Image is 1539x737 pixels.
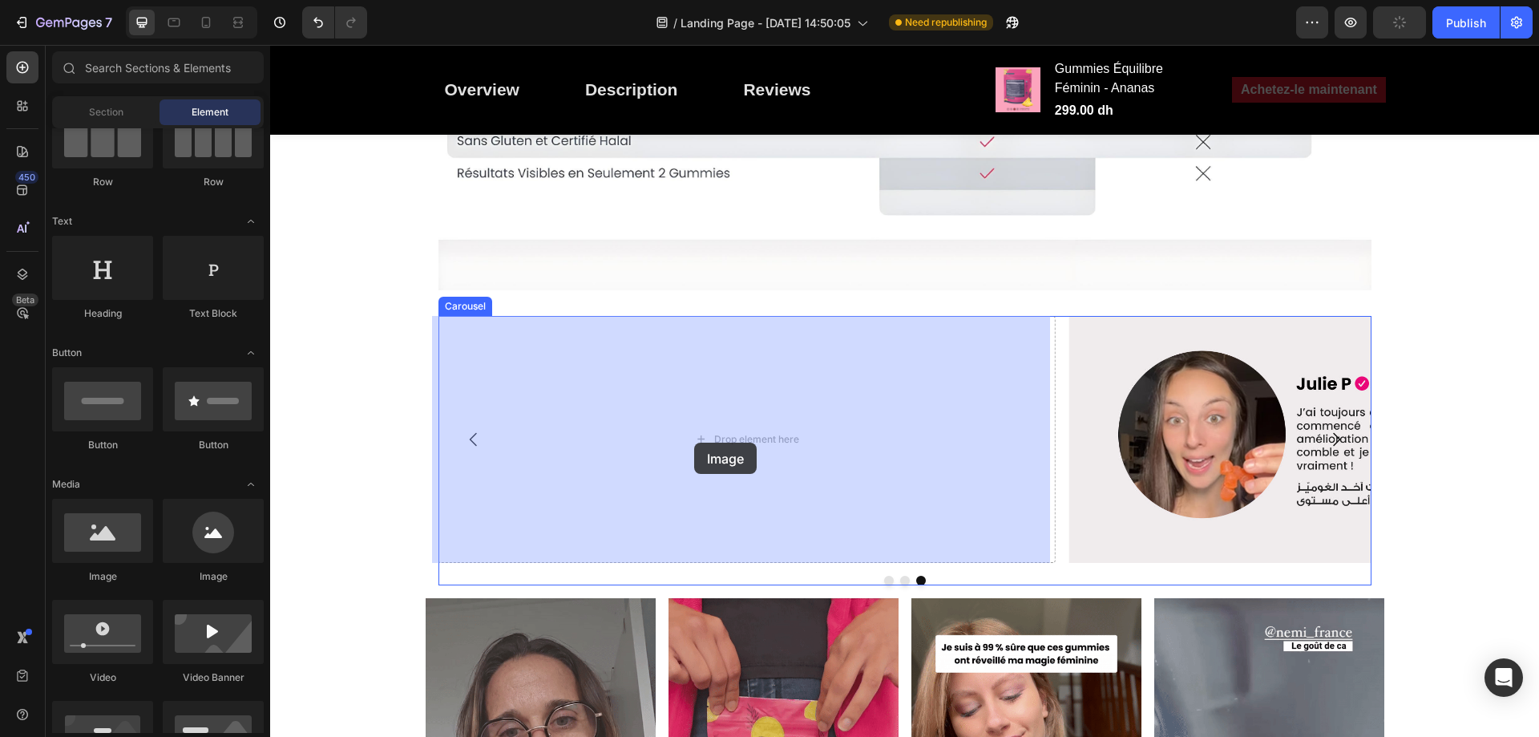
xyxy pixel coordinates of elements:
div: Beta [12,294,38,306]
p: 7 [105,13,112,32]
span: Section [89,105,123,119]
iframe: Design area [270,45,1539,737]
span: Landing Page - [DATE] 14:50:05 [681,14,850,31]
button: 7 [6,6,119,38]
span: Button [52,346,82,360]
div: Button [163,438,264,452]
div: Image [52,569,153,584]
span: / [673,14,677,31]
span: Toggle open [238,340,264,366]
div: Text Block [163,306,264,321]
div: Open Intercom Messenger [1484,658,1523,697]
div: Heading [52,306,153,321]
span: Need republishing [905,15,987,30]
div: Publish [1446,14,1486,31]
div: Row [52,175,153,189]
input: Search Sections & Elements [52,51,264,83]
span: Media [52,477,80,492]
span: Toggle open [238,472,264,497]
div: Video [52,670,153,685]
span: Text [52,214,72,229]
span: Toggle open [238,209,264,234]
div: Video Banner [163,670,264,685]
div: Button [52,438,153,452]
div: Image [163,569,264,584]
div: Row [163,175,264,189]
span: Element [192,105,228,119]
div: 450 [15,171,38,184]
div: Undo/Redo [302,6,367,38]
button: Publish [1432,6,1500,38]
